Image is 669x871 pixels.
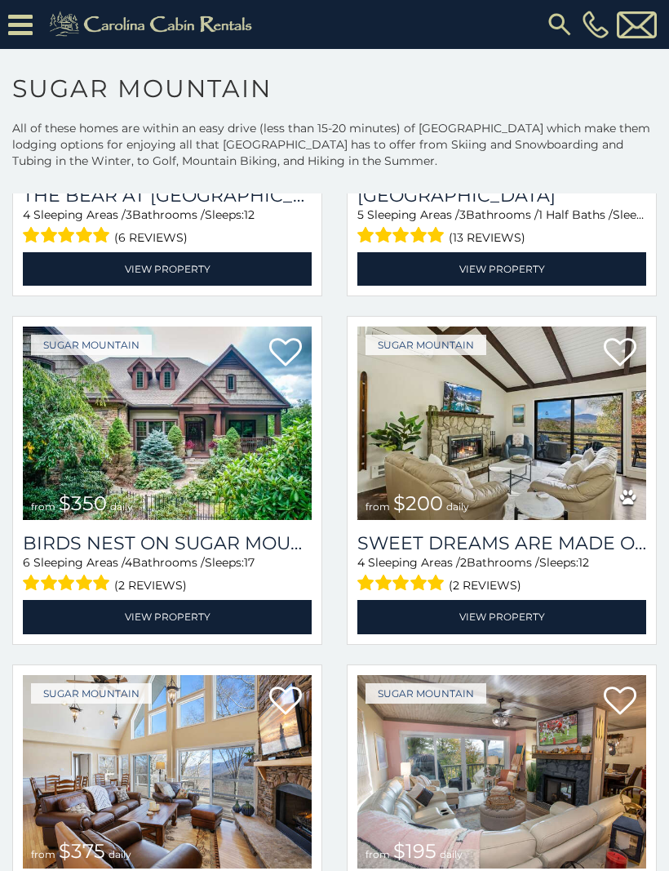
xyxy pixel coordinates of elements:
a: The Bear At [GEOGRAPHIC_DATA] [23,184,312,207]
a: Sugar Mountain [366,683,486,704]
h3: The Bear At Sugar Mountain [23,184,312,207]
a: Add to favorites [604,685,636,719]
img: Khaki-logo.png [41,8,266,41]
span: 4 [23,207,30,222]
span: 2 [460,555,467,570]
a: View Property [357,252,646,286]
a: View Property [23,252,312,286]
span: daily [440,848,463,860]
span: from [31,848,55,860]
h3: Grouse Moor Lodge [357,184,646,207]
img: Skyleaf on Sugar [357,675,646,869]
a: Birds Nest On Sugar Mountain [23,532,312,554]
a: Sugar Mountain [31,683,152,704]
div: Sleeping Areas / Bathrooms / Sleeps: [357,554,646,596]
span: $350 [59,491,107,515]
span: 1 Half Baths / [538,207,613,222]
span: 3 [126,207,132,222]
span: 6 [23,555,30,570]
div: Sleeping Areas / Bathrooms / Sleeps: [23,207,312,248]
span: (2 reviews) [449,575,521,596]
span: from [366,500,390,513]
span: (2 reviews) [114,575,187,596]
span: from [31,500,55,513]
a: Sugar Mountain [366,335,486,355]
a: Sugar Mountain [31,335,152,355]
a: Birds Nest On Sugar Mountain from $350 daily [23,327,312,520]
span: 3 [459,207,466,222]
span: $375 [59,839,105,863]
a: Skyleaf on Sugar from $195 daily [357,675,646,869]
span: $195 [393,839,436,863]
img: Little Sugar Haven [23,675,312,869]
span: (13 reviews) [449,227,525,248]
span: 5 [357,207,364,222]
a: Add to favorites [269,685,302,719]
a: Little Sugar Haven from $375 daily [23,675,312,869]
a: View Property [357,600,646,633]
span: daily [446,500,469,513]
span: 12 [578,555,589,570]
img: Sweet Dreams Are Made Of Skis [357,327,646,520]
span: 4 [125,555,132,570]
span: (6 reviews) [114,227,188,248]
span: daily [109,848,131,860]
span: daily [110,500,133,513]
span: 17 [244,555,255,570]
a: Add to favorites [604,336,636,371]
span: from [366,848,390,860]
a: [PHONE_NUMBER] [578,11,613,38]
a: Sweet Dreams Are Made Of Skis from $200 daily [357,327,646,520]
a: Add to favorites [269,336,302,371]
img: search-regular.svg [545,10,574,39]
div: Sleeping Areas / Bathrooms / Sleeps: [357,207,646,248]
a: [GEOGRAPHIC_DATA] [357,184,646,207]
a: Sweet Dreams Are Made Of Skis [357,532,646,554]
a: View Property [23,600,312,633]
span: 12 [244,207,255,222]
span: $200 [393,491,443,515]
span: 4 [357,555,365,570]
div: Sleeping Areas / Bathrooms / Sleeps: [23,554,312,596]
img: Birds Nest On Sugar Mountain [23,327,312,520]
